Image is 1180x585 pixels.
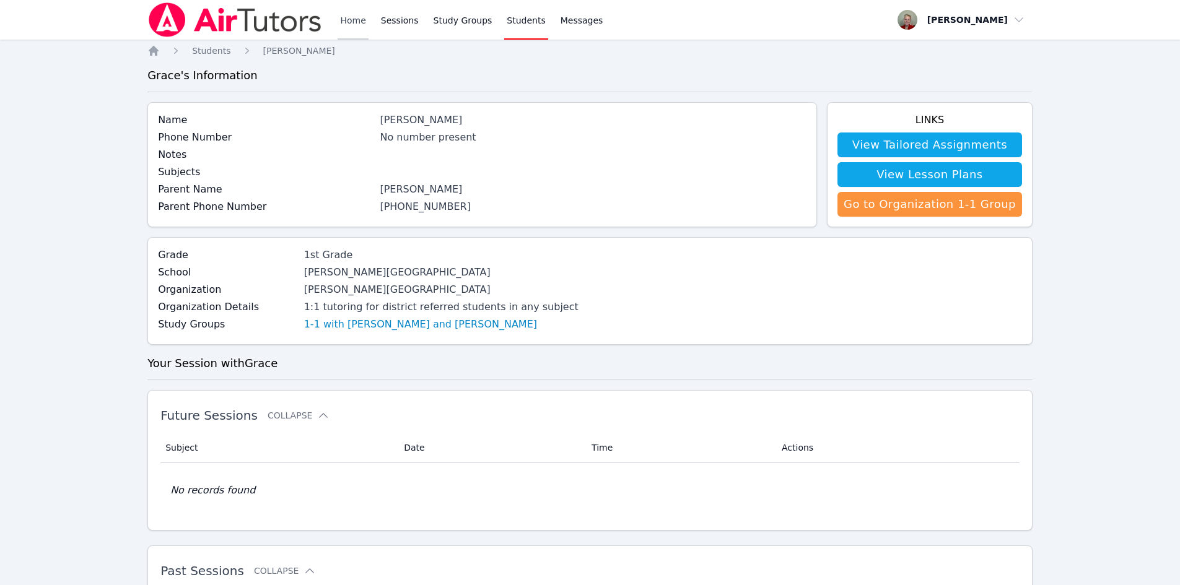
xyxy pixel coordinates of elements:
[192,46,230,56] span: Students
[158,147,372,162] label: Notes
[268,409,330,422] button: Collapse
[263,45,335,57] a: [PERSON_NAME]
[254,565,316,577] button: Collapse
[160,408,258,423] span: Future Sessions
[380,201,471,212] a: [PHONE_NUMBER]
[396,433,584,463] th: Date
[147,45,1033,57] nav: Breadcrumb
[380,130,806,145] div: No number present
[192,45,230,57] a: Students
[160,463,1020,518] td: No records found
[837,113,1022,128] h4: Links
[304,248,579,262] div: 1st Grade
[158,182,372,197] label: Parent Name
[158,199,372,214] label: Parent Phone Number
[263,46,335,56] span: [PERSON_NAME]
[158,300,297,314] label: Organization Details
[774,433,1020,463] th: Actions
[158,248,297,262] label: Grade
[304,317,537,332] a: 1-1 with [PERSON_NAME] and [PERSON_NAME]
[837,162,1022,187] a: View Lesson Plans
[304,282,579,297] div: [PERSON_NAME][GEOGRAPHIC_DATA]
[147,355,1033,372] h3: Your Session with Grace
[147,67,1033,84] h3: Grace 's Information
[158,282,297,297] label: Organization
[160,563,244,578] span: Past Sessions
[584,433,774,463] th: Time
[380,113,806,128] div: [PERSON_NAME]
[380,182,806,197] div: [PERSON_NAME]
[561,14,603,27] span: Messages
[158,265,297,280] label: School
[158,317,297,332] label: Study Groups
[158,113,372,128] label: Name
[147,2,323,37] img: Air Tutors
[158,165,372,180] label: Subjects
[158,130,372,145] label: Phone Number
[837,132,1022,157] a: View Tailored Assignments
[304,265,579,280] div: [PERSON_NAME][GEOGRAPHIC_DATA]
[160,433,396,463] th: Subject
[304,300,579,314] div: 1:1 tutoring for district referred students in any subject
[837,192,1022,217] a: Go to Organization 1-1 Group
